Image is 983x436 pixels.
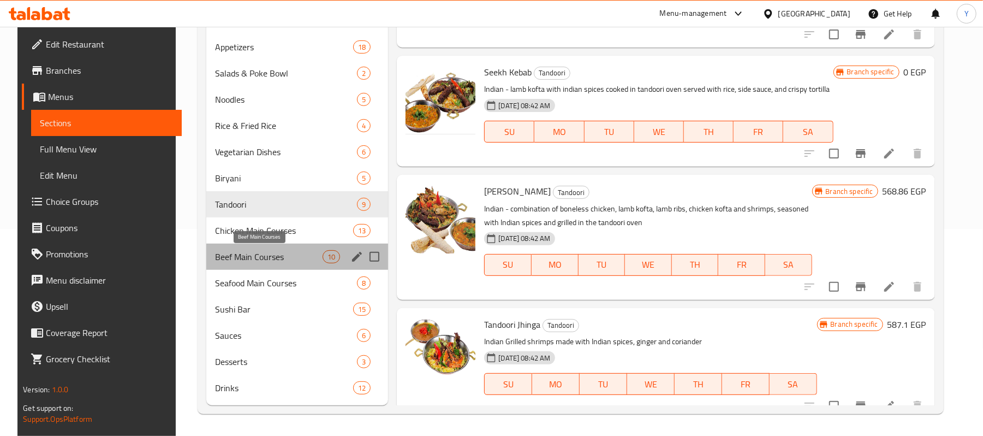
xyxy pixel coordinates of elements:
span: Tandoori [534,67,570,79]
a: Coverage Report [22,320,182,346]
span: Promotions [46,248,173,261]
div: Chicken Main Courses13 [206,217,389,244]
span: Branch specific [821,186,878,197]
div: Biryani5 [206,165,389,191]
span: TU [589,124,630,140]
button: SU [484,121,534,143]
a: Choice Groups [22,188,182,215]
span: 15 [354,304,370,315]
div: items [357,276,371,290]
div: Tandoori [543,319,579,332]
div: Sauces6 [206,322,389,349]
span: 5 [358,173,370,184]
button: delete [904,274,931,300]
span: Rice & Fried Rice [215,119,358,132]
span: [DATE] 08:42 AM [494,101,555,111]
span: FR [738,124,779,140]
span: Menus [48,90,173,103]
div: Tandoori [215,198,358,211]
button: FR [718,254,765,276]
div: Sushi Bar [215,303,353,316]
img: Seekh Kebab [406,64,475,134]
span: SA [770,257,808,273]
span: WE [631,376,670,392]
div: Sushi Bar15 [206,296,389,322]
button: TH [675,373,722,395]
span: [DATE] 08:42 AM [494,233,555,244]
span: Select to update [823,275,845,298]
a: Edit menu item [883,280,896,293]
span: Noodles [215,93,358,106]
div: items [357,329,371,342]
img: Tandoori Jhinga [406,317,475,387]
div: Desserts3 [206,349,389,375]
span: Tandoori Jhinga [484,316,540,333]
p: Indian Grilled shrimps made with Indian spices, ginger and coriander [484,335,817,349]
a: Coupons [22,215,182,241]
span: Choice Groups [46,195,173,208]
span: Sauces [215,329,358,342]
div: Seafood Main Courses [215,276,358,290]
span: SU [489,376,528,392]
a: Upsell [22,293,182,320]
button: Branch-specific-item [848,21,874,48]
span: Version: [23,382,50,397]
div: Chicken Main Courses [215,224,353,237]
span: Coupons [46,221,173,234]
div: Tandoori9 [206,191,389,217]
button: delete [904,393,931,419]
div: Appetizers18 [206,34,389,60]
button: SU [484,373,532,395]
span: 8 [358,278,370,288]
span: Select to update [823,142,845,165]
div: Beef Main Courses10edit [206,244,389,270]
div: items [357,355,371,368]
span: SU [489,124,530,140]
button: MO [534,121,584,143]
button: Branch-specific-item [848,140,874,167]
button: TU [585,121,634,143]
span: Seekh Kebab [484,64,532,80]
a: Edit menu item [883,28,896,41]
button: Branch-specific-item [848,393,874,419]
button: MO [532,373,580,395]
div: items [353,40,371,54]
button: edit [349,249,365,265]
div: items [353,224,371,237]
div: Noodles5 [206,86,389,113]
p: Indian - combination of boneless chicken, lamb kofta, lamb ribs, chicken kofta and shrimps, seaso... [484,202,812,229]
span: TU [583,257,621,273]
button: SA [783,121,833,143]
span: Branches [46,64,173,77]
span: MO [537,376,575,392]
span: MO [539,124,580,140]
div: Vegetarian Dishes6 [206,139,389,165]
span: Vegetarian Dishes [215,145,358,158]
a: Edit menu item [883,147,896,160]
button: TH [684,121,734,143]
span: 1.0.0 [52,382,69,397]
a: Sections [31,110,182,136]
button: WE [625,254,672,276]
span: SA [774,376,813,392]
div: Biryani [215,172,358,185]
span: Menu disclaimer [46,274,173,287]
div: items [357,198,371,211]
span: Edit Menu [40,169,173,182]
h6: 0 EGP [904,64,926,80]
span: TU [584,376,623,392]
button: TU [580,373,627,395]
div: items [357,172,371,185]
a: Edit Restaurant [22,31,182,57]
h6: 587.1 EGP [887,317,926,332]
span: Sections [40,116,173,129]
button: SA [770,373,817,395]
h6: 568.86 EGP [883,184,926,199]
span: Desserts [215,355,358,368]
span: Tandoori [543,319,579,332]
a: Edit menu item [883,399,896,413]
span: Tandoori [553,186,589,199]
div: items [357,93,371,106]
